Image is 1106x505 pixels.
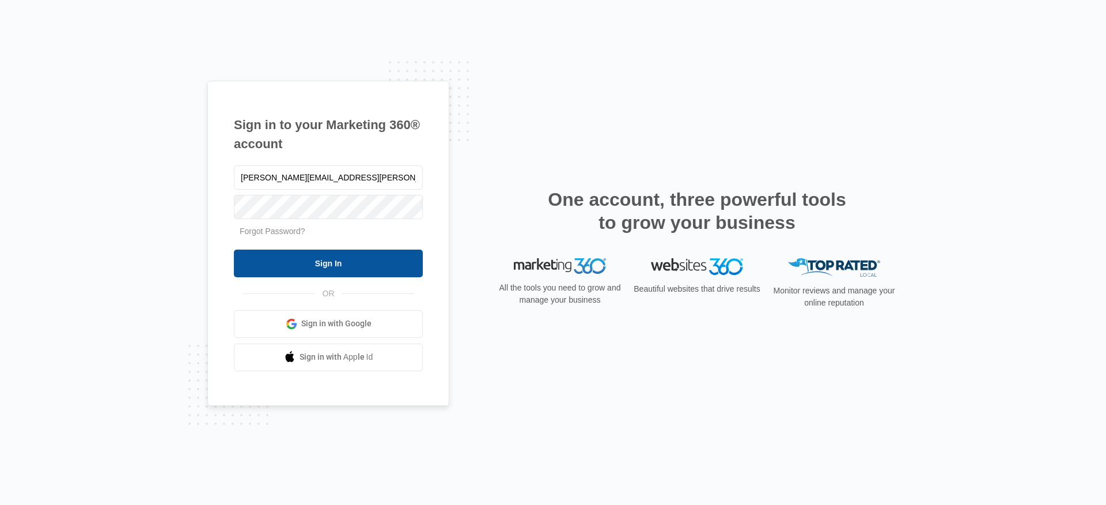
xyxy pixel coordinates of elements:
span: Sign in with Google [301,318,372,330]
input: Email [234,165,423,190]
a: Sign in with Google [234,310,423,338]
h1: Sign in to your Marketing 360® account [234,115,423,153]
p: Monitor reviews and manage your online reputation [770,285,899,309]
a: Forgot Password? [240,227,305,236]
a: Sign in with Apple Id [234,344,423,371]
img: Top Rated Local [788,258,880,277]
h2: One account, three powerful tools to grow your business [544,188,850,234]
p: Beautiful websites that drive results [632,283,762,295]
img: Marketing 360 [514,258,606,274]
p: All the tools you need to grow and manage your business [495,282,624,306]
img: Websites 360 [651,258,743,275]
span: Sign in with Apple Id [300,351,373,363]
span: OR [315,288,343,300]
input: Sign In [234,250,423,277]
